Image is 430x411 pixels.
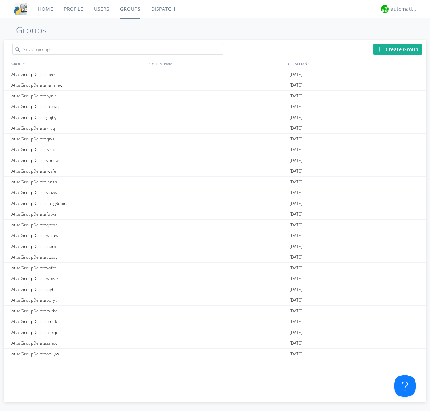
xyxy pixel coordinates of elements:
[290,187,302,198] span: [DATE]
[10,198,148,209] div: AtlasGroupDeletefculgRubin
[4,327,426,338] a: AtlasGroupDeletepqkqu[DATE]
[4,80,426,91] a: AtlasGroupDeletenemmw[DATE]
[4,209,426,220] a: AtlasGroupDeletefbpxr[DATE]
[4,198,426,209] a: AtlasGroupDeletefculgRubin[DATE]
[4,134,426,144] a: AtlasGroupDeleterjiva[DATE]
[391,5,417,13] div: automation+atlas
[10,252,148,262] div: AtlasGroupDeleteubssy
[10,241,148,252] div: AtlasGroupDeleteloarx
[290,123,302,134] span: [DATE]
[290,359,302,370] span: [DATE]
[290,101,302,112] span: [DATE]
[290,349,302,359] span: [DATE]
[4,220,426,230] a: AtlasGroupDeleteqbtpr[DATE]
[10,359,148,370] div: AtlasGroupDeleteloddi
[290,144,302,155] span: [DATE]
[290,220,302,230] span: [DATE]
[290,80,302,91] span: [DATE]
[290,295,302,306] span: [DATE]
[10,123,148,133] div: AtlasGroupDeletekruqr
[10,263,148,273] div: AtlasGroupDeletevofzt
[10,144,148,155] div: AtlasGroupDeletelyrpp
[4,263,426,273] a: AtlasGroupDeletevofzt[DATE]
[10,91,148,101] div: AtlasGroupDeletepynir
[4,112,426,123] a: AtlasGroupDeletegnjhy[DATE]
[10,295,148,305] div: AtlasGroupDeleteboryt
[148,58,286,69] div: SYSTEM_NAME
[290,166,302,177] span: [DATE]
[290,198,302,209] span: [DATE]
[4,316,426,327] a: AtlasGroupDeletebinek[DATE]
[10,273,148,284] div: AtlasGroupDeletewhyaz
[290,338,302,349] span: [DATE]
[290,316,302,327] span: [DATE]
[10,284,148,295] div: AtlasGroupDeleteloyhf
[10,220,148,230] div: AtlasGroupDeleteqbtpr
[10,187,148,198] div: AtlasGroupDeleteyiozw
[4,273,426,284] a: AtlasGroupDeletewhyaz[DATE]
[10,134,148,144] div: AtlasGroupDeleterjiva
[10,177,148,187] div: AtlasGroupDeletelnnsn
[4,306,426,316] a: AtlasGroupDeletemlrke[DATE]
[10,155,148,166] div: AtlasGroupDeleteynncw
[286,58,426,69] div: CREATED
[4,241,426,252] a: AtlasGroupDeleteloarx[DATE]
[290,327,302,338] span: [DATE]
[10,101,148,112] div: AtlasGroupDeletembtvq
[10,338,148,348] div: AtlasGroupDeletezzhov
[10,316,148,327] div: AtlasGroupDeletebinek
[10,230,148,241] div: AtlasGroupDeletewjzuw
[10,58,146,69] div: GROUPS
[290,241,302,252] span: [DATE]
[290,112,302,123] span: [DATE]
[373,44,422,55] div: Create Group
[4,284,426,295] a: AtlasGroupDeleteloyhf[DATE]
[10,166,148,176] div: AtlasGroupDeletelwsfe
[290,91,302,101] span: [DATE]
[4,101,426,112] a: AtlasGroupDeletembtvq[DATE]
[10,327,148,338] div: AtlasGroupDeletepqkqu
[290,230,302,241] span: [DATE]
[4,359,426,370] a: AtlasGroupDeleteloddi[DATE]
[4,252,426,263] a: AtlasGroupDeleteubssy[DATE]
[10,349,148,359] div: AtlasGroupDeleteoquyw
[290,252,302,263] span: [DATE]
[4,230,426,241] a: AtlasGroupDeletewjzuw[DATE]
[4,295,426,306] a: AtlasGroupDeleteboryt[DATE]
[14,3,27,15] img: cddb5a64eb264b2086981ab96f4c1ba7
[10,80,148,90] div: AtlasGroupDeletenemmw
[381,5,389,13] img: d2d01cd9b4174d08988066c6d424eccd
[290,69,302,80] span: [DATE]
[4,338,426,349] a: AtlasGroupDeletezzhov[DATE]
[4,69,426,80] a: AtlasGroupDeletejbges[DATE]
[4,91,426,101] a: AtlasGroupDeletepynir[DATE]
[4,177,426,187] a: AtlasGroupDeletelnnsn[DATE]
[290,177,302,187] span: [DATE]
[290,155,302,166] span: [DATE]
[10,306,148,316] div: AtlasGroupDeletemlrke
[290,263,302,273] span: [DATE]
[12,44,223,55] input: Search groups
[10,69,148,80] div: AtlasGroupDeletejbges
[10,209,148,219] div: AtlasGroupDeletefbpxr
[377,47,382,52] img: plus.svg
[290,284,302,295] span: [DATE]
[4,349,426,359] a: AtlasGroupDeleteoquyw[DATE]
[290,306,302,316] span: [DATE]
[10,112,148,123] div: AtlasGroupDeletegnjhy
[4,155,426,166] a: AtlasGroupDeleteynncw[DATE]
[4,123,426,134] a: AtlasGroupDeletekruqr[DATE]
[4,187,426,198] a: AtlasGroupDeleteyiozw[DATE]
[4,166,426,177] a: AtlasGroupDeletelwsfe[DATE]
[290,134,302,144] span: [DATE]
[290,273,302,284] span: [DATE]
[290,209,302,220] span: [DATE]
[394,375,416,397] iframe: Toggle Customer Support
[4,144,426,155] a: AtlasGroupDeletelyrpp[DATE]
